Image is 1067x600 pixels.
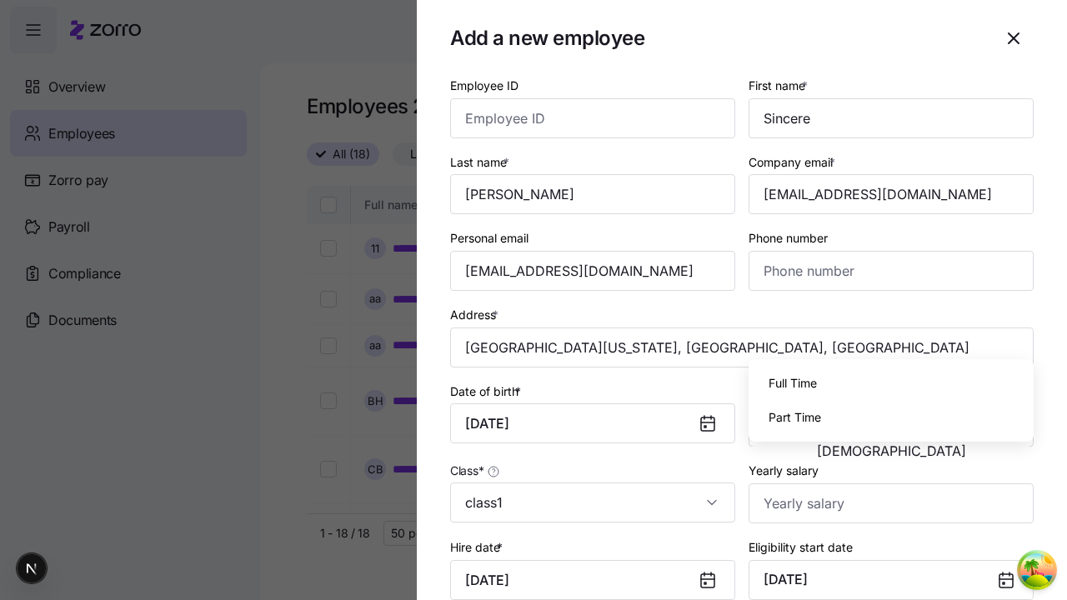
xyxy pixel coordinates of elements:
[749,462,819,480] label: Yearly salary
[749,251,1034,291] input: Phone number
[769,374,817,392] span: Full Time
[450,560,735,600] input: MM/DD/YYYY
[749,538,853,557] label: Eligibility start date
[1020,553,1054,587] button: Open Tanstack query devtools
[769,408,821,427] span: Part Time
[749,174,1034,214] input: Company email
[749,483,1034,523] input: Yearly salary
[450,153,513,172] label: Last name
[749,77,811,95] label: First name
[749,229,828,247] label: Phone number
[749,560,1034,600] button: [DATE]
[749,153,839,172] label: Company email
[450,174,735,214] input: Last name
[450,25,980,51] h1: Add a new employee
[450,229,528,247] label: Personal email
[749,98,1034,138] input: First name
[450,77,518,95] label: Employee ID
[817,444,966,457] span: [DEMOGRAPHIC_DATA]
[450,98,735,138] input: Employee ID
